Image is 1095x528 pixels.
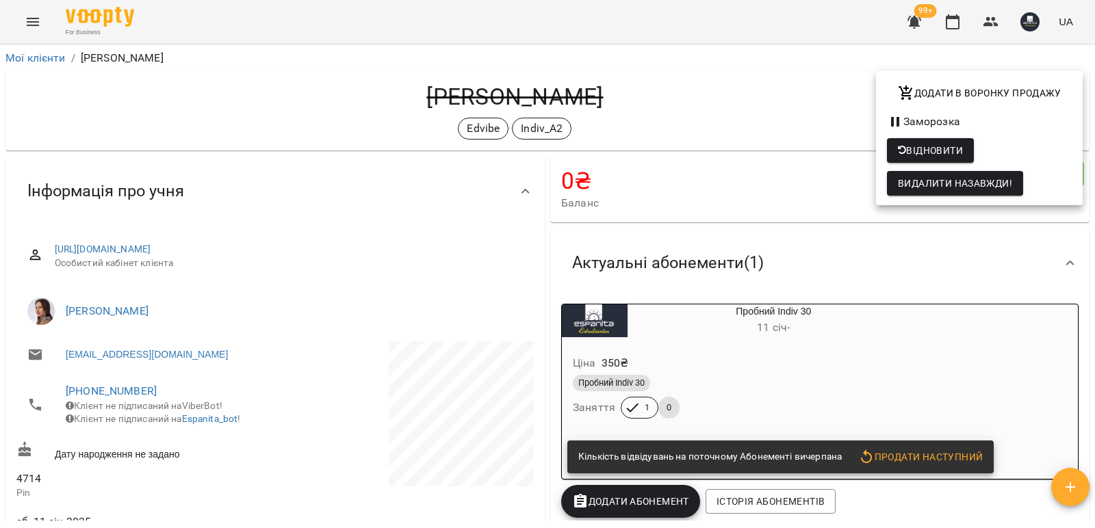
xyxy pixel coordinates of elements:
button: Додати в воронку продажу [887,81,1072,105]
span: Видалити назавжди! [898,175,1012,192]
button: Відновити [887,138,974,163]
span: Відновити [898,142,963,159]
button: Видалити назавжди! [887,171,1023,196]
li: Заморозка [876,109,1083,134]
span: Додати в воронку продажу [898,85,1061,101]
